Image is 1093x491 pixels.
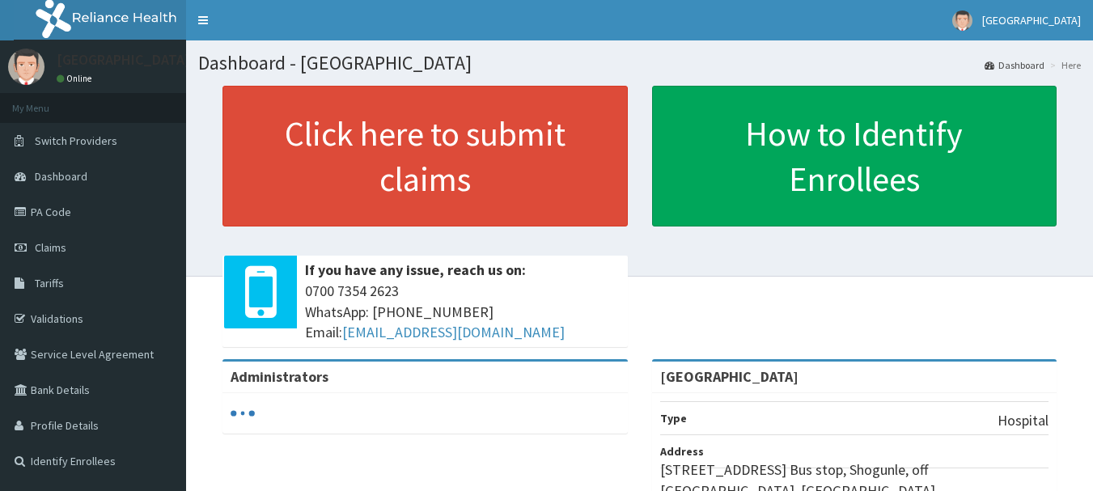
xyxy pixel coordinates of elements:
[952,11,972,31] img: User Image
[982,13,1081,28] span: [GEOGRAPHIC_DATA]
[8,49,44,85] img: User Image
[35,276,64,290] span: Tariffs
[222,86,628,226] a: Click here to submit claims
[1046,58,1081,72] li: Here
[231,367,328,386] b: Administrators
[57,73,95,84] a: Online
[660,367,799,386] strong: [GEOGRAPHIC_DATA]
[652,86,1057,226] a: How to Identify Enrollees
[35,240,66,255] span: Claims
[660,411,687,425] b: Type
[660,444,704,459] b: Address
[231,401,255,425] svg: audio-loading
[985,58,1044,72] a: Dashboard
[305,260,526,279] b: If you have any issue, reach us on:
[35,133,117,148] span: Switch Providers
[998,410,1049,431] p: Hospital
[305,281,620,343] span: 0700 7354 2623 WhatsApp: [PHONE_NUMBER] Email:
[57,53,190,67] p: [GEOGRAPHIC_DATA]
[35,169,87,184] span: Dashboard
[342,323,565,341] a: [EMAIL_ADDRESS][DOMAIN_NAME]
[198,53,1081,74] h1: Dashboard - [GEOGRAPHIC_DATA]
